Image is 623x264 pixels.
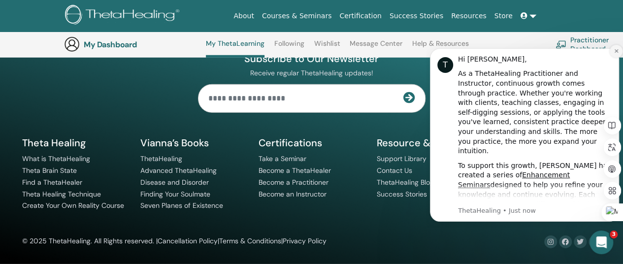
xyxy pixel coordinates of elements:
a: Following [274,39,304,55]
div: © 2025 ThetaHealing. All Rights reserved. | | | [22,235,327,247]
a: Cancellation Policy [158,236,218,245]
a: ThetaHealing [140,154,182,163]
img: logo.png [65,5,183,27]
a: Take a Seminar [259,154,306,163]
div: To support this growth, [PERSON_NAME] has created a series of designed to help you refine your kn... [32,122,186,218]
a: Resources [447,7,491,25]
p: Message from ThetaHealing, sent Just now [32,167,186,176]
a: Advanced ThetaHealing [140,166,217,175]
img: generic-user-icon.jpg [64,36,80,52]
a: About [230,7,258,25]
a: Disease and Disorder [140,178,209,187]
iframe: Intercom live chat [590,231,613,254]
h5: Certifications [259,136,365,149]
h5: Theta Healing [22,136,129,149]
a: Support Library [377,154,426,163]
p: Receive regular ThetaHealing updates! [198,68,426,77]
a: Certification [335,7,385,25]
a: Finding Your Soulmate [140,190,210,198]
a: Become an Instructor [259,190,327,198]
a: Become a Practitioner [259,178,328,187]
h4: Subscribe to Our Newsletter [198,52,426,65]
a: Wishlist [314,39,340,55]
a: Success Stories [377,190,427,198]
a: Become a ThetaHealer [259,166,331,175]
a: Theta Healing Technique [22,190,101,198]
iframe: Intercom notifications message [426,39,623,228]
a: Create Your Own Reality Course [22,201,124,210]
h5: Vianna’s Books [140,136,247,149]
button: Dismiss notification [184,5,197,18]
a: Store [491,7,517,25]
h3: My Dashboard [84,40,182,49]
a: Privacy Policy [283,236,327,245]
a: Terms & Conditions [219,236,281,245]
a: Theta Brain State [22,166,77,175]
a: Message Center [350,39,402,55]
a: Find a ThetaHealer [22,178,82,187]
a: What is ThetaHealing [22,154,90,163]
a: Help & Resources [412,39,469,55]
a: ThetaHealing Blog [377,178,434,187]
a: My ThetaLearning [206,39,264,58]
a: Contact Us [377,166,412,175]
h5: Resource & Support [377,136,483,149]
a: Seven Planes of Existence [140,201,223,210]
a: Success Stories [386,7,447,25]
a: Courses & Seminars [258,7,336,25]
